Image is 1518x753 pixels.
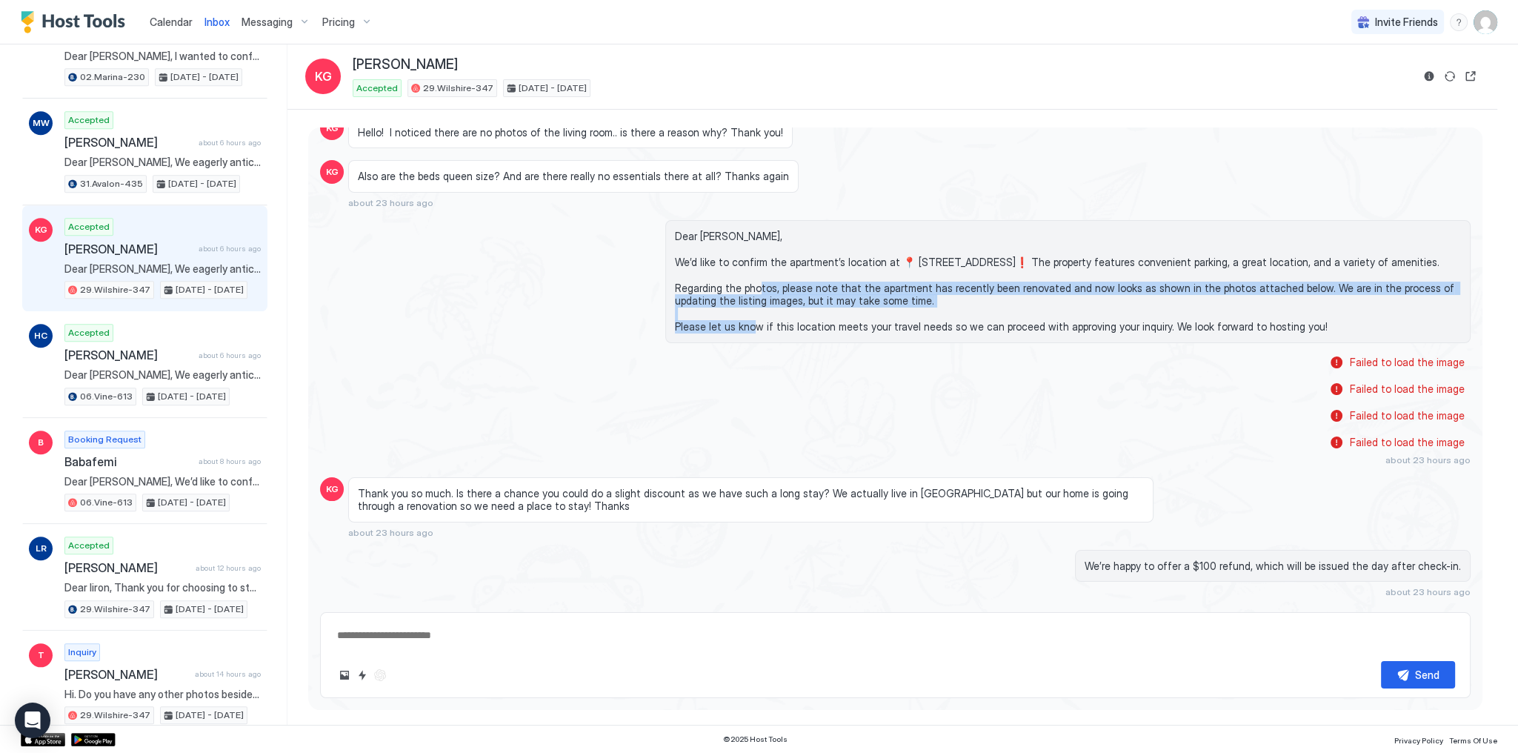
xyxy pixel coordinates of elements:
[1350,382,1465,396] span: Failed to load the image
[322,16,355,29] span: Pricing
[68,326,110,339] span: Accepted
[68,539,110,552] span: Accepted
[80,283,150,296] span: 29.Wilshire-347
[348,527,433,538] span: about 23 hours ago
[64,156,261,169] span: Dear [PERSON_NAME], We eagerly anticipate your arrival [DATE] and would appreciate knowing your e...
[64,368,261,382] span: Dear [PERSON_NAME], We eagerly anticipate your arrival [DATE] and would appreciate knowing your e...
[15,703,50,738] div: Open Intercom Messenger
[1462,67,1479,85] button: Open reservation
[64,688,261,701] span: Hi. Do you have any other photos besides the ones on the listing? There is only bedroom and front...
[1394,732,1443,747] a: Privacy Policy
[1441,67,1459,85] button: Sync reservation
[326,122,339,135] span: KG
[64,667,189,682] span: [PERSON_NAME]
[176,283,244,296] span: [DATE] - [DATE]
[33,116,50,130] span: MW
[64,135,193,150] span: [PERSON_NAME]
[1350,436,1465,449] span: Failed to load the image
[68,220,110,233] span: Accepted
[1381,661,1455,689] button: Send
[35,223,47,236] span: KG
[150,14,193,30] a: Calendar
[21,11,132,33] a: Host Tools Logo
[170,70,239,84] span: [DATE] - [DATE]
[64,348,193,362] span: [PERSON_NAME]
[80,496,133,509] span: 06.Vine-613
[204,16,230,28] span: Inbox
[199,351,261,360] span: about 6 hours ago
[80,709,150,722] span: 29.Wilshire-347
[242,16,293,29] span: Messaging
[158,496,226,509] span: [DATE] - [DATE]
[519,82,587,95] span: [DATE] - [DATE]
[336,666,353,684] button: Upload image
[64,475,261,488] span: Dear [PERSON_NAME], We’d like to confirm that the apartment is located at 📍 [STREET_ADDRESS] ❗️. ...
[1415,667,1439,683] div: Send
[199,244,261,253] span: about 6 hours ago
[353,666,371,684] button: Quick reply
[68,646,96,659] span: Inquiry
[64,454,193,469] span: Babafemi
[176,709,244,722] span: [DATE] - [DATE]
[358,170,789,183] span: Also are the beds queen size? And are there really no essentials there at all? Thanks again
[326,165,339,179] span: KG
[1350,356,1465,369] span: Failed to load the image
[196,563,261,573] span: about 12 hours ago
[38,648,44,662] span: T
[1375,16,1438,29] span: Invite Friends
[168,177,236,190] span: [DATE] - [DATE]
[64,560,190,575] span: [PERSON_NAME]
[71,733,116,746] a: Google Play Store
[1394,736,1443,745] span: Privacy Policy
[1085,560,1461,573] span: We’re happy to offer a $100 refund, which will be issued the day after check-in.
[80,603,150,616] span: 29.Wilshire-347
[38,436,44,449] span: B
[358,126,783,139] span: Hello! I noticed there are no photos of the living room.. is there a reason why? Thank you!
[80,390,133,403] span: 06.Vine-613
[423,82,493,95] span: 29.Wilshire-347
[176,603,244,616] span: [DATE] - [DATE]
[675,230,1461,334] span: Dear [PERSON_NAME], We’d like to confirm the apartment’s location at 📍 [STREET_ADDRESS]❗️ The pro...
[80,177,143,190] span: 31.Avalon-435
[1450,13,1468,31] div: menu
[1385,586,1471,597] span: about 23 hours ago
[358,487,1144,513] span: Thank you so much. Is there a chance you could do a slight discount as we have such a long stay? ...
[356,82,398,95] span: Accepted
[64,262,261,276] span: Dear [PERSON_NAME], We eagerly anticipate your arrival [DATE] and would appreciate knowing your e...
[199,138,261,147] span: about 6 hours ago
[199,457,261,466] span: about 8 hours ago
[195,669,261,679] span: about 14 hours ago
[723,734,788,744] span: © 2025 Host Tools
[1449,732,1497,747] a: Terms Of Use
[326,482,339,496] span: KG
[21,733,65,746] a: App Store
[36,542,47,555] span: LR
[353,56,458,73] span: [PERSON_NAME]
[64,242,193,256] span: [PERSON_NAME]
[64,581,261,594] span: Dear liron, Thank you for choosing to stay at our apartment. 📅 I’d like to confirm your reservati...
[64,50,261,63] span: Dear [PERSON_NAME], I wanted to confirm if everything is in order for your arrival on [DATE]. Kin...
[1350,409,1465,422] span: Failed to load the image
[80,70,145,84] span: 02.Marina-230
[315,67,332,85] span: KG
[68,113,110,127] span: Accepted
[1474,10,1497,34] div: User profile
[204,14,230,30] a: Inbox
[348,197,433,208] span: about 23 hours ago
[158,390,226,403] span: [DATE] - [DATE]
[68,433,142,446] span: Booking Request
[150,16,193,28] span: Calendar
[1420,67,1438,85] button: Reservation information
[1385,454,1471,465] span: about 23 hours ago
[1449,736,1497,745] span: Terms Of Use
[34,329,47,342] span: HC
